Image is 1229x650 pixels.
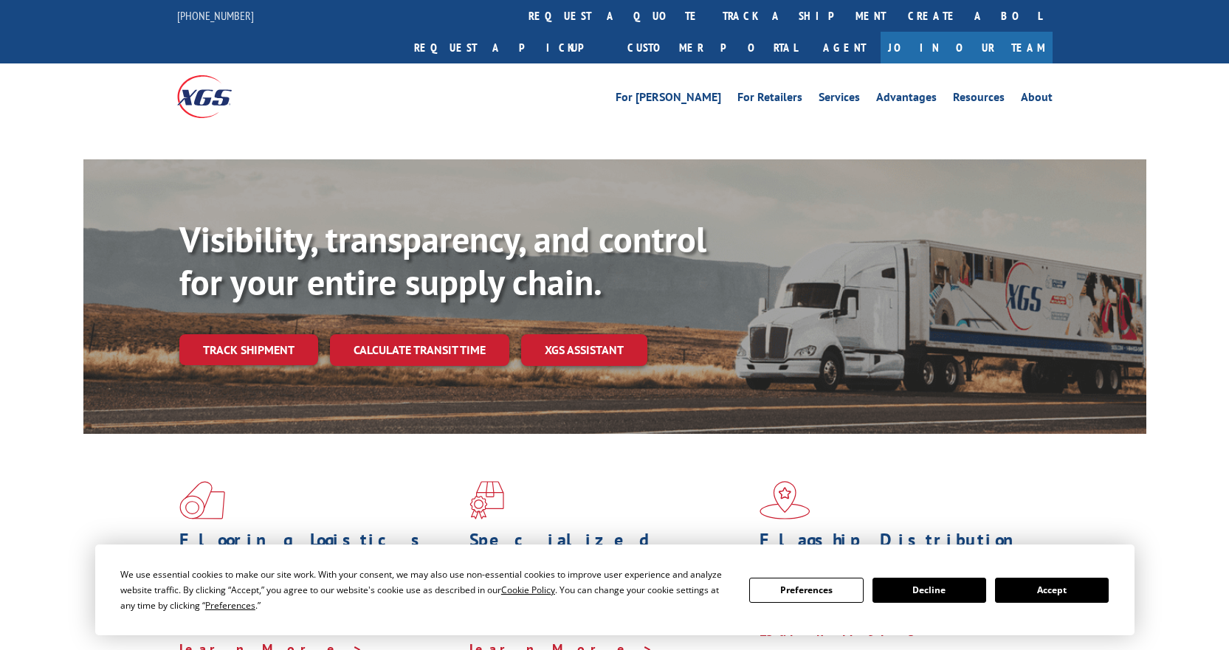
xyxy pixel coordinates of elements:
[995,578,1109,603] button: Accept
[501,584,555,596] span: Cookie Policy
[179,531,458,574] h1: Flooring Logistics Solutions
[749,578,863,603] button: Preferences
[179,334,318,365] a: Track shipment
[95,544,1135,635] div: Cookie Consent Prompt
[469,531,748,574] h1: Specialized Freight Experts
[808,32,881,63] a: Agent
[616,32,808,63] a: Customer Portal
[120,567,731,613] div: We use essential cookies to make our site work. With your consent, we may also use non-essential ...
[953,91,1005,108] a: Resources
[760,481,810,519] img: xgs-icon-flagship-distribution-model-red
[1021,91,1053,108] a: About
[616,91,721,108] a: For [PERSON_NAME]
[469,481,504,519] img: xgs-icon-focused-on-flooring-red
[205,599,255,612] span: Preferences
[737,91,802,108] a: For Retailers
[521,334,647,366] a: XGS ASSISTANT
[330,334,509,366] a: Calculate transit time
[177,8,254,23] a: [PHONE_NUMBER]
[179,481,225,519] img: xgs-icon-total-supply-chain-intelligence-red
[881,32,1053,63] a: Join Our Team
[872,578,986,603] button: Decline
[876,91,937,108] a: Advantages
[760,531,1039,574] h1: Flagship Distribution Model
[819,91,860,108] a: Services
[179,216,706,305] b: Visibility, transparency, and control for your entire supply chain.
[760,623,943,640] a: Learn More >
[403,32,616,63] a: Request a pickup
